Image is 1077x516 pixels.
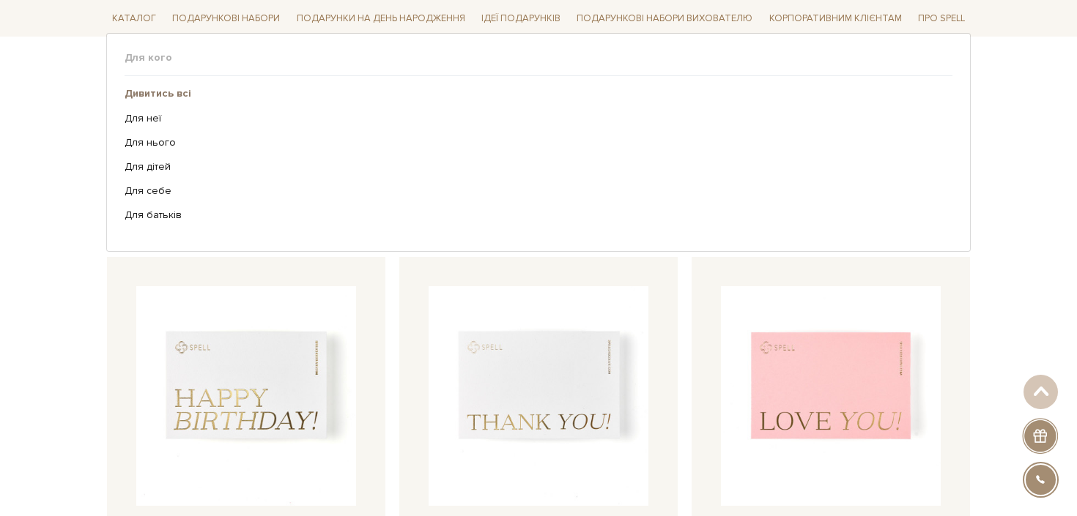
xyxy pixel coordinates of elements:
b: Дивитись всі [125,87,191,100]
a: Для себе [125,184,941,198]
a: Про Spell [912,7,971,30]
a: Каталог [106,7,162,30]
a: Подарункові набори вихователю [571,6,758,31]
a: Дивитись всі [125,87,941,100]
a: Для нього [125,136,941,149]
div: Каталог [106,33,971,251]
a: Для дітей [125,160,941,173]
span: Для кого [125,51,952,64]
img: Листівка Love You [721,286,941,506]
a: Ідеї подарунків [475,7,566,30]
img: Листівка-вдячність [429,286,648,506]
a: Подарункові набори [166,7,286,30]
a: Корпоративним клієнтам [763,6,908,31]
img: Листівка до Дня народження [136,286,356,506]
a: Подарунки на День народження [291,7,471,30]
a: Для батьків [125,209,941,222]
a: Для неї [125,111,941,124]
